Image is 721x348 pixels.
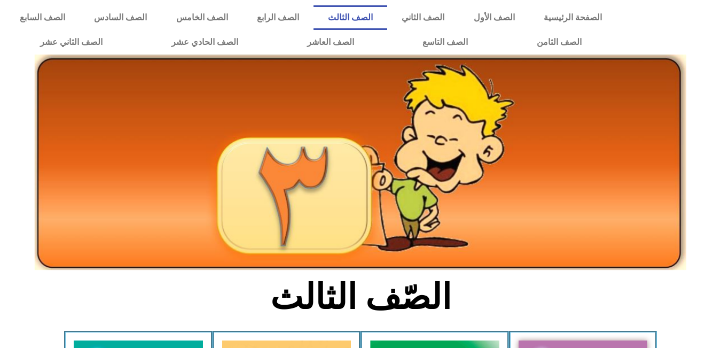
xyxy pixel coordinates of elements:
a: الصفحة الرئيسية [529,5,616,30]
a: الصف التاسع [388,30,503,55]
a: الصف الثالث [314,5,387,30]
a: الصف الخامس [162,5,242,30]
h2: الصّف الثالث [184,276,537,318]
a: الصف الثامن [503,30,616,55]
a: الصف الرابع [242,5,314,30]
a: الصف الأول [459,5,529,30]
a: الصف الثاني عشر [5,30,137,55]
a: الصف السابع [5,5,80,30]
a: الصف الحادي عشر [137,30,272,55]
a: الصف العاشر [272,30,388,55]
a: الصف السادس [80,5,161,30]
a: الصف الثاني [387,5,459,30]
